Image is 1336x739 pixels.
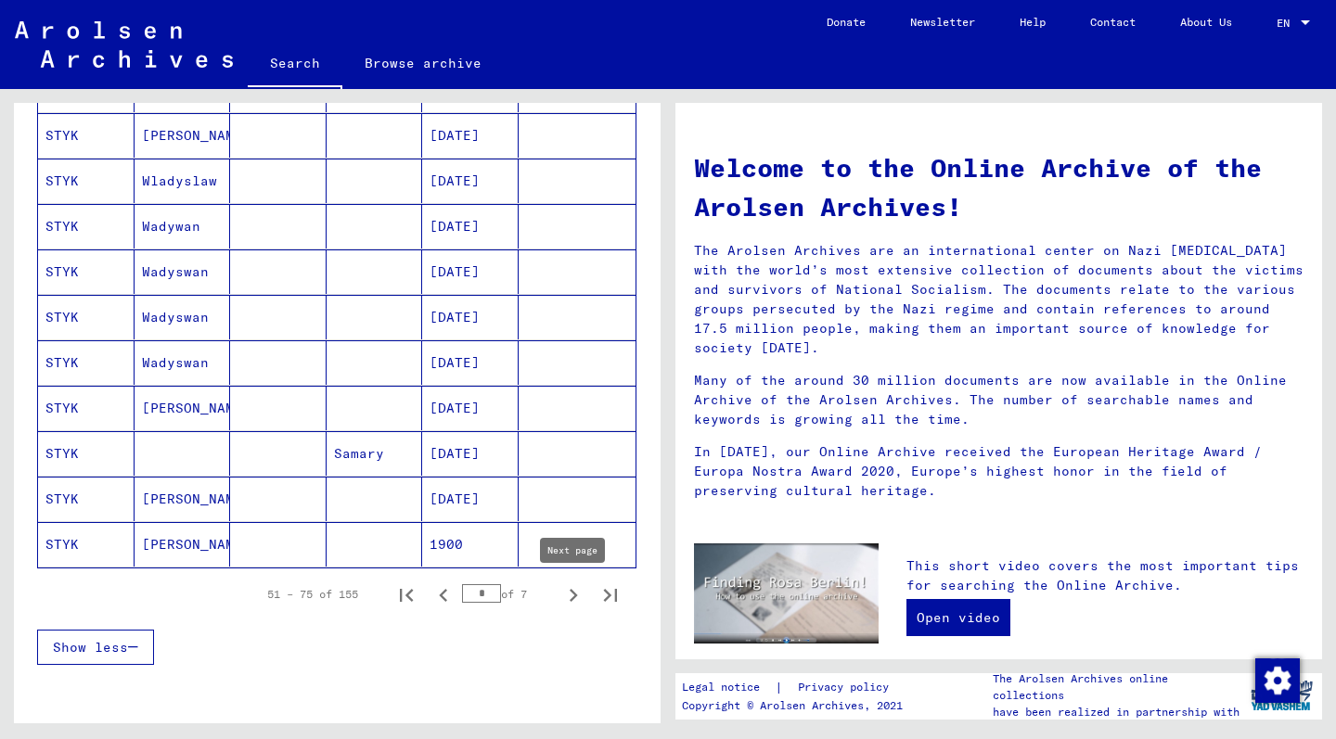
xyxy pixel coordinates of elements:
p: This short video covers the most important tips for searching the Online Archive. [906,556,1304,595]
mat-cell: Wadyswan [135,249,231,294]
mat-cell: Wadyswan [135,295,231,339]
mat-cell: [DATE] [422,431,519,476]
mat-cell: [PERSON_NAME] [135,522,231,567]
h1: Welcome to the Online Archive of the Arolsen Archives! [694,148,1304,226]
mat-cell: STYK [38,204,135,248]
span: Show less [53,639,128,656]
p: In [DATE], our Online Archive received the European Heritage Award / Europa Nostra Award 2020, Eu... [694,442,1304,501]
mat-cell: [PERSON_NAME] [135,113,231,158]
mat-cell: STYK [38,113,135,158]
mat-cell: Wadywan [135,204,231,248]
mat-cell: STYK [38,431,135,476]
button: Show less [37,630,154,665]
p: have been realized in partnership with [993,704,1241,720]
div: | [682,678,911,697]
span: EN [1277,17,1297,30]
div: of 7 [462,585,555,603]
mat-cell: [DATE] [422,249,519,294]
p: The Arolsen Archives are an international center on Nazi [MEDICAL_DATA] with the world’s most ext... [694,241,1304,358]
a: Legal notice [682,678,775,697]
p: The Arolsen Archives online collections [993,670,1241,704]
p: Copyright © Arolsen Archives, 2021 [682,697,911,714]
mat-cell: [DATE] [422,386,519,430]
mat-cell: STYK [38,522,135,567]
a: Open video [906,599,1010,636]
mat-cell: STYK [38,295,135,339]
p: Many of the around 30 million documents are now available in the Online Archive of the Arolsen Ar... [694,371,1304,429]
button: Last page [592,576,629,613]
mat-cell: [DATE] [422,340,519,385]
mat-cell: Wadyswan [135,340,231,385]
mat-cell: STYK [38,477,135,521]
img: Change consent [1255,658,1300,703]
mat-cell: [DATE] [422,204,519,248]
a: Search [248,41,342,89]
mat-cell: STYK [38,249,135,294]
img: Arolsen_neg.svg [15,21,233,68]
mat-cell: [DATE] [422,477,519,521]
img: video.jpg [694,543,879,643]
mat-cell: 1900 [422,522,519,567]
mat-cell: Wladyslaw [135,159,231,203]
mat-cell: [DATE] [422,295,519,339]
mat-cell: [PERSON_NAME] [135,477,231,521]
mat-cell: STYK [38,159,135,203]
mat-cell: STYK [38,386,135,430]
mat-cell: [DATE] [422,113,519,158]
button: Next page [555,576,592,613]
a: Browse archive [342,41,504,85]
button: Previous page [425,576,462,613]
mat-cell: [PERSON_NAME] [135,386,231,430]
button: First page [388,576,425,613]
img: yv_logo.png [1247,672,1317,719]
mat-cell: STYK [38,340,135,385]
div: 51 – 75 of 155 [267,586,358,603]
mat-cell: Samary [327,431,423,476]
a: Privacy policy [783,678,911,697]
mat-cell: [DATE] [422,159,519,203]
